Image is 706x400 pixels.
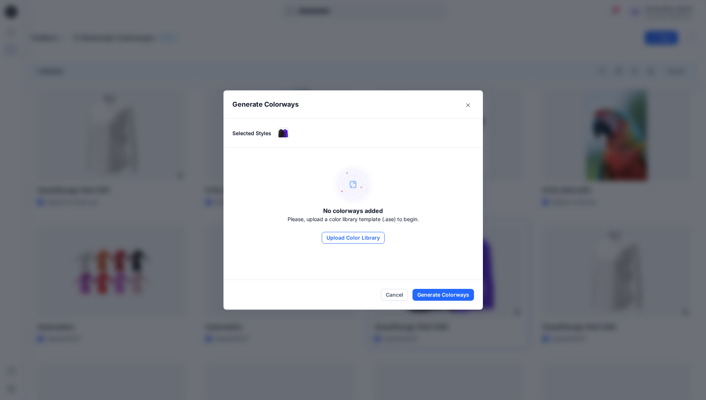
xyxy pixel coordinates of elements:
button: Close [462,99,474,111]
header: Generate Colorways [223,90,483,118]
img: empty-state-image.svg [331,163,375,206]
h5: No colorways added [323,206,383,215]
button: Upload Color Library [322,232,385,244]
img: SmartDesign Shirt 008 [278,128,289,139]
p: Please, upload a color library template (.ase) to begin. [288,215,419,223]
button: Generate Colorways [412,289,474,301]
button: Cancel [381,289,408,301]
p: Selected Styles [232,129,271,137]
